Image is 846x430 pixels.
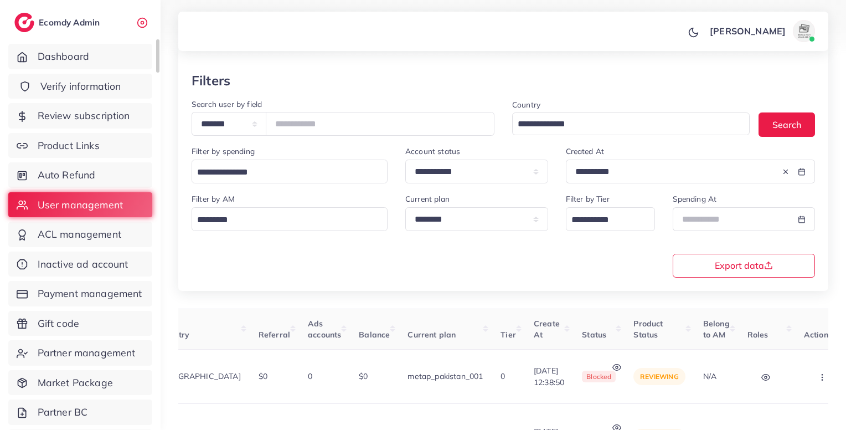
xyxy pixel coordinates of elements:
[747,330,768,340] span: Roles
[8,222,152,247] a: ACL management
[512,112,750,135] div: Search for option
[38,198,123,212] span: User management
[38,316,79,331] span: Gift code
[38,405,88,419] span: Partner BC
[804,330,832,340] span: Actions
[633,319,663,340] span: Product Status
[8,252,152,277] a: Inactive ad account
[704,20,819,42] a: [PERSON_NAME]avatar
[566,193,610,204] label: Filter by Tier
[568,212,641,229] input: Search for option
[192,73,230,89] h3: Filters
[582,330,606,340] span: Status
[405,146,460,157] label: Account status
[759,112,815,136] button: Search
[38,286,142,301] span: Payment management
[534,365,564,388] span: [DATE] 12:38:50
[38,346,136,360] span: Partner management
[407,330,456,340] span: Current plan
[259,371,267,381] span: $0
[38,168,96,182] span: Auto Refund
[534,319,560,340] span: Create At
[8,192,152,218] a: User management
[192,193,235,204] label: Filter by AM
[159,371,241,381] span: [GEOGRAPHIC_DATA]
[8,74,152,99] a: Verify information
[40,79,121,94] span: Verify information
[8,311,152,336] a: Gift code
[640,372,678,381] span: reviewing
[38,227,121,242] span: ACL management
[38,139,100,153] span: Product Links
[8,370,152,396] a: Market Package
[673,193,717,204] label: Spending At
[501,330,516,340] span: Tier
[715,261,773,270] span: Export data
[8,44,152,69] a: Dashboard
[38,257,128,272] span: Inactive ad account
[14,13,34,32] img: logo
[8,400,152,425] a: Partner BC
[710,24,786,38] p: [PERSON_NAME]
[501,371,505,381] span: 0
[308,319,341,340] span: Ads accounts
[407,371,483,381] span: metap_pakistan_001
[14,13,102,32] a: logoEcomdy Admin
[512,99,540,110] label: Country
[566,207,655,231] div: Search for option
[192,146,255,157] label: Filter by spending
[38,109,130,123] span: Review subscription
[703,371,716,381] span: N/A
[566,146,605,157] label: Created At
[514,116,735,133] input: Search for option
[359,371,368,381] span: $0
[793,20,815,42] img: avatar
[259,330,290,340] span: Referral
[8,162,152,188] a: Auto Refund
[405,193,450,204] label: Current plan
[38,49,89,64] span: Dashboard
[359,330,390,340] span: Balance
[8,133,152,158] a: Product Links
[8,340,152,366] a: Partner management
[193,212,373,229] input: Search for option
[192,160,388,183] div: Search for option
[192,99,262,110] label: Search user by field
[39,17,102,28] h2: Ecomdy Admin
[703,319,730,340] span: Belong to AM
[582,371,616,383] span: blocked
[38,376,113,390] span: Market Package
[8,281,152,306] a: Payment management
[8,103,152,129] a: Review subscription
[673,254,816,278] button: Export data
[308,371,312,381] span: 0
[192,207,388,231] div: Search for option
[193,164,373,181] input: Search for option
